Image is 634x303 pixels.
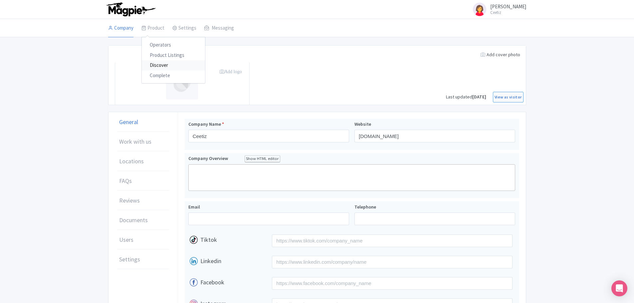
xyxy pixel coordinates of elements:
span: Work with us [119,137,151,146]
input: https://www.facebook.com/company_name [272,277,513,290]
a: Product Listings [142,50,205,61]
a: Settings [112,249,174,269]
a: Company [108,19,133,38]
a: [PERSON_NAME] Ceetiz [468,1,526,17]
a: Complete [142,71,205,81]
a: Settings [172,19,196,38]
a: Locations [112,151,174,171]
a: Users [112,230,174,250]
label: Facebook [200,278,224,287]
img: facebook-round-01-50ddc191f871d4ecdbe8252d2011563a.svg [188,277,199,288]
span: [DATE] [472,94,486,100]
i: Add logo [220,69,242,74]
span: General [119,117,138,126]
a: Reviews [112,191,174,211]
a: Product [141,19,164,38]
span: Reviews [119,196,140,205]
input: https://www.linkedin.com/company/name [272,256,513,268]
label: Tiktok [200,235,217,244]
div: Show HTML editor [245,155,281,162]
a: Work with us [112,132,174,152]
div: Last updated [446,93,486,100]
span: Company Name [188,121,221,127]
a: Documents [112,210,174,230]
input: https://www.tiktok.com/company_name [272,234,513,247]
span: [PERSON_NAME] [490,3,526,10]
span: FAQs [119,176,132,185]
a: General [112,112,174,132]
img: tiktok-round-01-ca200c7ba8d03f2cade56905edf8567d.svg [188,234,199,245]
a: Operators [142,40,205,50]
label: Linkedin [200,256,221,265]
img: linkedin-round-01-4bc9326eb20f8e88ec4be7e8773b84b7.svg [188,256,199,266]
a: Messaging [204,19,234,38]
span: Company Overview [188,155,228,162]
span: Users [119,235,133,244]
img: avatar_key_member-9c1dde93af8b07d7383eb8b5fb890c87.png [472,1,488,17]
img: profile-logo-d1a8e230fb1b8f12adc913e4f4d7365c.png [166,68,198,99]
span: Documents [119,216,148,225]
a: FAQs [112,171,174,191]
small: Ceetiz [490,10,526,15]
a: Discover [142,60,205,71]
img: logo-ab69f6fb50320c5b225c76a69d11143b.png [105,2,156,17]
span: Telephone [354,204,376,210]
span: Website [354,121,371,127]
span: Settings [119,255,140,264]
div: Add cover photo [478,49,523,61]
div: Open Intercom Messenger [611,280,627,296]
span: Email [188,204,200,210]
a: View as visitor [493,92,523,102]
span: Locations [119,157,144,166]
